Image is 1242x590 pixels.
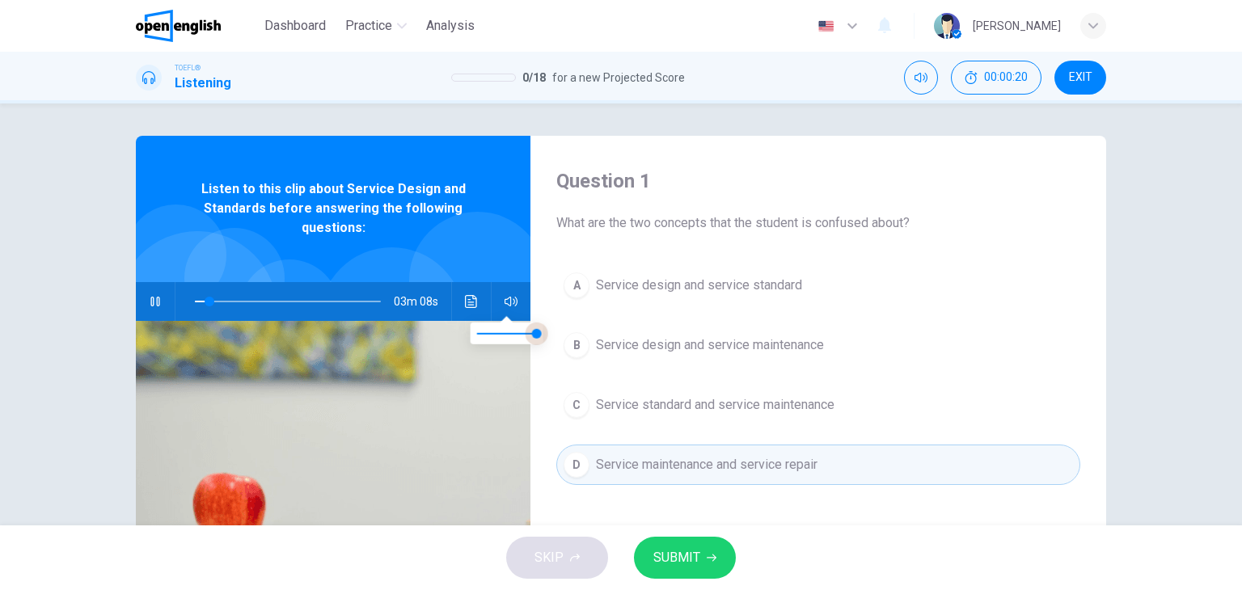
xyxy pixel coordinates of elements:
[564,332,589,358] div: B
[596,455,817,474] span: Service maintenance and service repair
[522,68,546,87] span: 0 / 18
[596,395,834,415] span: Service standard and service maintenance
[264,16,326,36] span: Dashboard
[596,276,802,295] span: Service design and service standard
[552,68,685,87] span: for a new Projected Score
[556,213,1080,233] span: What are the two concepts that the student is confused about?
[136,10,258,42] a: OpenEnglish logo
[951,61,1041,95] button: 00:00:20
[556,445,1080,485] button: DService maintenance and service repair
[556,325,1080,365] button: BService design and service maintenance
[934,13,960,39] img: Profile picture
[426,16,475,36] span: Analysis
[556,385,1080,425] button: CService standard and service maintenance
[973,16,1061,36] div: [PERSON_NAME]
[175,62,201,74] span: TOEFL®
[564,452,589,478] div: D
[951,61,1041,95] div: Hide
[188,179,478,238] span: Listen to this clip about Service Design and Standards before answering the following questions:
[634,537,736,579] button: SUBMIT
[175,74,231,93] h1: Listening
[564,272,589,298] div: A
[136,10,221,42] img: OpenEnglish logo
[258,11,332,40] button: Dashboard
[653,546,700,569] span: SUBMIT
[458,282,484,321] button: Click to see the audio transcription
[564,392,589,418] div: C
[345,16,392,36] span: Practice
[596,335,824,355] span: Service design and service maintenance
[556,168,1080,194] h4: Question 1
[394,282,451,321] span: 03m 08s
[816,20,836,32] img: en
[1069,71,1092,84] span: EXIT
[984,71,1028,84] span: 00:00:20
[420,11,481,40] button: Analysis
[339,11,413,40] button: Practice
[556,265,1080,306] button: AService design and service standard
[1054,61,1106,95] button: EXIT
[904,61,938,95] div: Mute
